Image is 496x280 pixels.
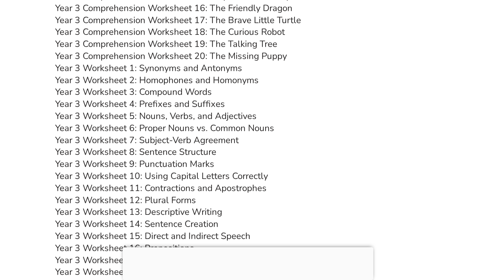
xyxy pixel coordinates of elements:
[55,266,337,278] a: Year 3 Worksheet 18: Understanding and Creating Simple Paragraphs
[55,206,222,218] a: Year 3 Worksheet 13: Descriptive Writing
[55,218,218,230] a: Year 3 Worksheet 14: Sentence Creation
[55,170,268,182] a: Year 3 Worksheet 10: Using Capital Letters Correctly
[55,14,301,26] a: Year 3 Comprehension Worksheet 17: The Brave Little Turtle
[123,247,373,278] iframe: Advertisement
[55,98,225,110] a: Year 3 Worksheet 4: Prefixes and Suffixes
[55,62,242,74] a: Year 3 Worksheet 1: Synonyms and Antonyms
[55,230,250,242] a: Year 3 Worksheet 15: Direct and Indirect Speech
[55,122,274,134] a: Year 3 Worksheet 6: Proper Nouns vs. Common Nouns
[55,2,292,14] a: Year 3 Comprehension Worksheet 16: The Friendly Dragon
[378,202,496,280] iframe: Chat Widget
[55,110,257,122] a: Year 3 Worksheet 5: Nouns, Verbs, and Adjectives
[55,38,277,50] a: Year 3 Comprehension Worksheet 19: The Talking Tree
[55,242,194,254] a: Year 3 Worksheet 16: Prepositions
[55,74,259,86] a: Year 3 Worksheet 2: Homophones and Homonyms
[55,194,196,206] a: Year 3 Worksheet 12: Plural Forms
[55,86,212,98] a: Year 3 Worksheet 3: Compound Words
[55,182,267,194] a: Year 3 Worksheet 11: Contractions and Apostrophes
[55,254,212,266] a: Year 3 Worksheet 17: Sentence Joining
[55,134,239,146] a: Year 3 Worksheet 7: Subject-Verb Agreement
[55,158,214,170] a: Year 3 Worksheet 9: Punctuation Marks
[55,146,216,158] a: Year 3 Worksheet 8: Sentence Structure
[55,26,285,38] a: Year 3 Comprehension Worksheet 18: The Curious Robot
[55,50,287,62] a: Year 3 Comprehension Worksheet 20: The Missing Puppy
